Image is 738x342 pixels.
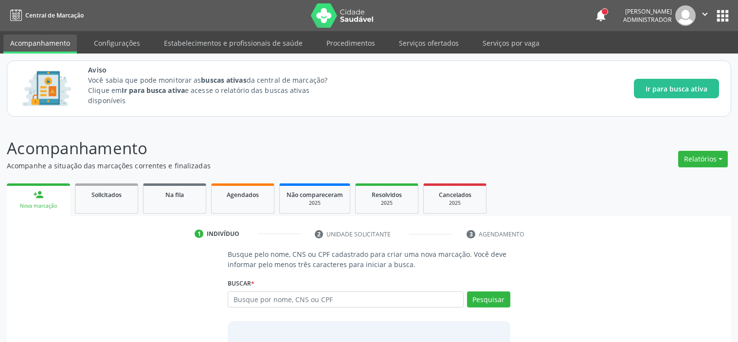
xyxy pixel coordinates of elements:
[714,7,731,24] button: apps
[88,65,345,75] span: Aviso
[122,86,185,95] strong: Ir para busca ativa
[165,191,184,199] span: Na fila
[228,249,510,270] p: Busque pelo nome, CNS ou CPF cadastrado para criar uma nova marcação. Você deve informar pelo men...
[3,35,77,54] a: Acompanhamento
[476,35,546,52] a: Serviços por vaga
[287,191,343,199] span: Não compareceram
[19,67,74,110] img: Imagem de CalloutCard
[157,35,309,52] a: Estabelecimentos e profissionais de saúde
[594,9,608,22] button: notifications
[195,230,203,238] div: 1
[467,291,510,308] button: Pesquisar
[392,35,466,52] a: Serviços ofertados
[201,75,246,85] strong: buscas ativas
[700,9,710,19] i: 
[88,75,345,106] p: Você sabia que pode monitorar as da central de marcação? Clique em e acesse o relatório das busca...
[320,35,382,52] a: Procedimentos
[228,291,464,308] input: Busque por nome, CNS ou CPF
[227,191,259,199] span: Agendados
[87,35,147,52] a: Configurações
[14,202,63,210] div: Nova marcação
[372,191,402,199] span: Resolvidos
[646,84,707,94] span: Ir para busca ativa
[91,191,122,199] span: Solicitados
[287,199,343,207] div: 2025
[228,276,254,291] label: Buscar
[207,230,239,238] div: Indivíduo
[623,16,672,24] span: Administrador
[7,136,514,161] p: Acompanhamento
[696,5,714,26] button: 
[7,161,514,171] p: Acompanhe a situação das marcações correntes e finalizadas
[678,151,728,167] button: Relatórios
[675,5,696,26] img: img
[623,7,672,16] div: [PERSON_NAME]
[439,191,471,199] span: Cancelados
[634,79,719,98] button: Ir para busca ativa
[7,7,84,23] a: Central de Marcação
[362,199,411,207] div: 2025
[431,199,479,207] div: 2025
[25,11,84,19] span: Central de Marcação
[33,189,44,200] div: person_add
